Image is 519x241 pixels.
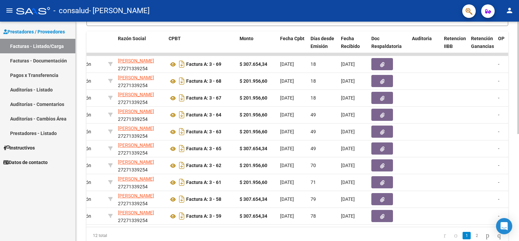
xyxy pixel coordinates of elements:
span: - consalud [53,3,89,18]
strong: $ 201.956,60 [240,112,267,117]
span: [DATE] [280,78,294,84]
span: Datos de contacto [3,159,48,166]
span: [DATE] [341,95,355,101]
span: Fecha Cpbt [280,36,304,41]
datatable-header-cell: Retencion IIBB [441,31,468,61]
span: [DATE] [341,213,355,219]
span: [PERSON_NAME] [118,75,154,80]
a: go to previous page [451,232,461,239]
span: [PERSON_NAME] [118,210,154,215]
i: Descargar documento [177,194,186,205]
span: [PERSON_NAME] [118,58,154,63]
i: Descargar documento [177,92,186,103]
strong: $ 307.654,34 [240,213,267,219]
strong: $ 201.956,60 [240,78,267,84]
i: Descargar documento [177,177,186,188]
strong: Factura A: 3 - 68 [186,79,221,84]
span: 18 [311,78,316,84]
span: [PERSON_NAME] [118,176,154,182]
mat-icon: person [505,6,514,15]
span: [DATE] [280,61,294,67]
a: 1 [463,232,471,239]
strong: $ 201.956,60 [240,95,267,101]
datatable-header-cell: Auditoria [409,31,441,61]
span: 70 [311,163,316,168]
span: [PERSON_NAME] [118,159,154,165]
span: - [498,180,499,185]
i: Descargar documento [177,76,186,86]
div: 27271339254 [118,57,163,71]
span: 18 [311,95,316,101]
span: [DATE] [280,112,294,117]
strong: Factura A: 3 - 63 [186,129,221,135]
span: - [498,95,499,101]
span: [PERSON_NAME] [118,109,154,114]
div: 27271339254 [118,108,163,122]
strong: $ 307.654,34 [240,61,267,67]
strong: $ 307.654,34 [240,196,267,202]
span: - [498,112,499,117]
span: 49 [311,146,316,151]
i: Descargar documento [177,126,186,137]
span: Instructivos [3,144,35,152]
div: 27271339254 [118,158,163,172]
span: - [498,213,499,219]
strong: Factura A: 3 - 65 [186,146,221,152]
span: Prestadores / Proveedores [3,28,65,35]
span: [DATE] [341,196,355,202]
strong: $ 201.956,60 [240,180,267,185]
span: [DATE] [341,146,355,151]
strong: $ 307.654,34 [240,146,267,151]
span: - [PERSON_NAME] [89,3,150,18]
span: Monto [240,36,253,41]
i: Descargar documento [177,59,186,70]
span: Retención Ganancias [471,36,494,49]
span: [DATE] [341,129,355,134]
span: - [498,61,499,67]
span: [DATE] [341,112,355,117]
strong: Factura A: 3 - 62 [186,163,221,168]
span: 49 [311,112,316,117]
span: [PERSON_NAME] [118,126,154,131]
i: Descargar documento [177,143,186,154]
span: [DATE] [280,146,294,151]
span: - [498,196,499,202]
div: 27271339254 [118,74,163,88]
span: 78 [311,213,316,219]
span: 71 [311,180,316,185]
span: [DATE] [280,129,294,134]
span: OP [498,36,504,41]
span: [DATE] [280,196,294,202]
span: CPBT [169,36,181,41]
i: Descargar documento [177,109,186,120]
span: [PERSON_NAME] [118,92,154,97]
a: go to last page [494,232,504,239]
span: - [498,78,499,84]
div: Open Intercom Messenger [496,218,512,234]
div: 27271339254 [118,192,163,206]
i: Descargar documento [177,211,186,221]
datatable-header-cell: CPBT [166,31,237,61]
div: 27271339254 [118,91,163,105]
a: go to first page [441,232,449,239]
span: 79 [311,196,316,202]
span: [DATE] [280,163,294,168]
a: 2 [473,232,481,239]
datatable-header-cell: Fecha Recibido [338,31,369,61]
i: Descargar documento [177,160,186,171]
span: 18 [311,61,316,67]
strong: Factura A: 3 - 61 [186,180,221,185]
div: 27271339254 [118,141,163,156]
span: [DATE] [341,163,355,168]
strong: Factura A: 3 - 59 [186,214,221,219]
span: Días desde Emisión [311,36,334,49]
span: [DATE] [341,78,355,84]
span: Doc Respaldatoria [371,36,402,49]
span: 49 [311,129,316,134]
strong: $ 201.956,60 [240,163,267,168]
div: 27271339254 [118,175,163,189]
mat-icon: menu [5,6,14,15]
div: 27271339254 [118,209,163,223]
span: Retencion IIBB [444,36,466,49]
a: go to next page [483,232,492,239]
